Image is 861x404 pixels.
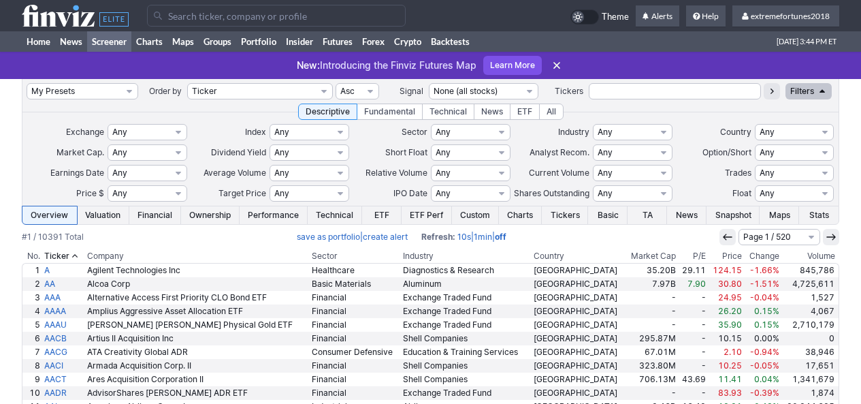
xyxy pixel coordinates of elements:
[539,104,564,120] div: All
[626,332,678,345] a: 295.87M
[744,305,781,318] a: 0.15%
[85,318,310,332] a: [PERSON_NAME] [PERSON_NAME] Physical Gold ETF
[362,206,402,224] a: ETF
[149,86,182,96] span: Order by
[678,345,708,359] a: -
[754,320,779,330] span: 0.15%
[626,318,678,332] a: -
[781,264,839,277] a: 845,786
[402,127,427,137] span: Sector
[678,359,708,373] a: -
[401,345,532,359] a: Education & Training Services
[708,345,744,359] a: 2.10
[474,232,492,242] a: 1min
[718,292,742,302] span: 24.95
[199,31,236,52] a: Groups
[602,10,629,25] span: Theme
[310,291,401,305] a: Financial
[626,264,678,277] a: 35.20B
[297,59,320,71] span: New:
[401,249,532,263] th: Industry
[22,359,42,373] a: 8
[310,373,401,386] a: Financial
[751,11,830,21] span: extremefortunes2018
[42,291,85,305] a: AAA
[22,318,42,332] a: 5
[85,305,310,318] a: Amplius Aggressive Asset Allocation ETF
[85,277,310,291] a: Alcoa Corp
[22,230,84,244] div: #1 / 10391 Total
[678,373,708,386] a: 43.69
[310,332,401,345] a: Financial
[22,206,77,224] a: Overview
[401,359,532,373] a: Shell Companies
[781,373,839,386] a: 1,341,679
[42,277,85,291] a: AA
[750,265,779,275] span: -1.66%
[744,277,781,291] a: -1.51%
[781,305,839,318] a: 4,067
[393,188,427,198] span: IPO Date
[401,291,532,305] a: Exchange Traded Fund
[750,292,779,302] span: -0.04%
[532,332,626,345] a: [GEOGRAPHIC_DATA]
[22,305,42,318] a: 4
[781,359,839,373] a: 17,651
[56,147,104,157] span: Market Cap.
[42,386,85,400] a: AADR
[310,345,401,359] a: Consumer Defensive
[678,305,708,318] a: -
[401,264,532,277] a: Diagnostics & Research
[781,318,839,332] a: 2,710,179
[218,188,266,198] span: Target Price
[50,168,104,178] span: Earnings Date
[298,104,357,120] div: Descriptive
[147,5,406,27] input: Search
[297,232,360,242] a: save as portfolio
[310,277,401,291] a: Basic Materials
[555,86,583,96] span: Tickers
[626,373,678,386] a: 706.13M
[85,373,310,386] a: Ares Acquisition Corporation II
[85,291,310,305] a: Alternative Access First Priority CLO Bond ETF
[678,249,708,263] th: P/E
[724,347,742,357] span: 2.10
[181,206,240,224] a: Ownership
[310,264,401,277] a: Healthcare
[236,31,281,52] a: Portfolio
[22,291,42,305] a: 3
[401,332,532,345] a: Shell Companies
[532,264,626,277] a: [GEOGRAPHIC_DATA]
[744,318,781,332] a: 0.15%
[310,359,401,373] a: Financial
[744,386,781,400] a: -0.39%
[702,147,751,157] span: Option/Short
[744,359,781,373] a: -0.05%
[499,206,542,224] a: Charts
[570,10,629,25] a: Theme
[744,291,781,305] a: -0.04%
[754,374,779,384] span: 0.04%
[421,230,506,244] span: | |
[708,291,744,305] a: 24.95
[713,265,742,275] span: 124.15
[781,291,839,305] a: 1,527
[678,291,708,305] a: -
[750,388,779,398] span: -0.39%
[626,386,678,400] a: -
[55,31,87,52] a: News
[211,147,266,157] span: Dividend Yield
[750,347,779,357] span: -0.94%
[22,386,42,400] a: 10
[204,168,266,178] span: Average Volume
[708,264,744,277] a: 124.15
[385,147,427,157] span: Short Float
[799,206,839,224] a: Stats
[66,127,104,137] span: Exchange
[532,386,626,400] a: [GEOGRAPHIC_DATA]
[532,249,626,263] th: Country
[718,360,742,371] span: 10.25
[85,345,310,359] a: ATA Creativity Global ADR
[626,291,678,305] a: -
[401,318,532,332] a: Exchange Traded Fund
